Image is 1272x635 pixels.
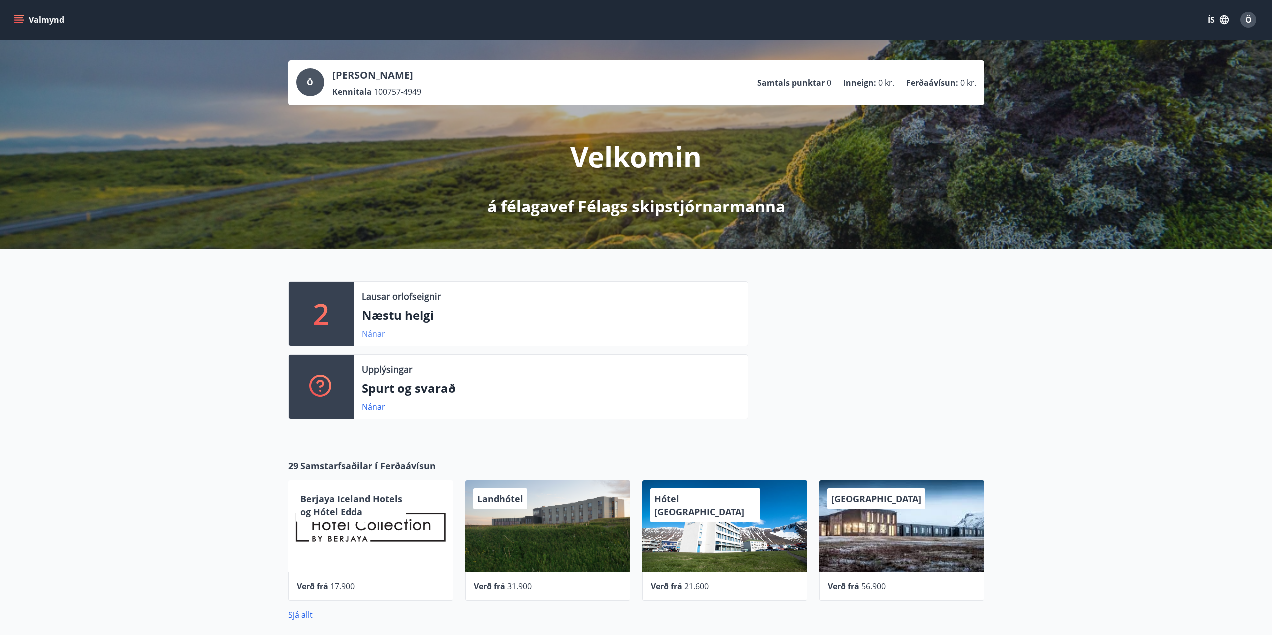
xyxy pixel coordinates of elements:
span: 17.900 [330,581,355,592]
span: Verð frá [297,581,328,592]
span: Landhótel [477,493,523,505]
p: Spurt og svarað [362,380,740,397]
p: Samtals punktar [757,77,825,88]
span: 0 [827,77,831,88]
span: 21.600 [684,581,709,592]
p: [PERSON_NAME] [332,68,421,82]
p: á félagavef Félags skipstjórnarmanna [487,195,785,217]
span: 29 [288,459,298,472]
span: Hótel [GEOGRAPHIC_DATA] [654,493,744,518]
a: Sjá allt [288,609,313,620]
p: Upplýsingar [362,363,412,376]
p: 2 [313,295,329,333]
p: Velkomin [570,137,702,175]
button: ÍS [1202,11,1234,29]
span: Verð frá [828,581,859,592]
span: 31.900 [507,581,532,592]
span: [GEOGRAPHIC_DATA] [831,493,921,505]
p: Næstu helgi [362,307,740,324]
a: Nánar [362,328,385,339]
button: Ö [1236,8,1260,32]
p: Lausar orlofseignir [362,290,441,303]
span: 100757-4949 [374,86,421,97]
span: Verð frá [474,581,505,592]
p: Kennitala [332,86,372,97]
span: Samstarfsaðilar í Ferðaávísun [300,459,436,472]
span: 0 kr. [960,77,976,88]
a: Nánar [362,401,385,412]
span: Berjaya Iceland Hotels og Hótel Edda [300,493,402,518]
button: menu [12,11,68,29]
span: Verð frá [651,581,682,592]
span: Ö [307,77,313,88]
span: 56.900 [861,581,886,592]
span: Ö [1245,14,1252,25]
span: 0 kr. [878,77,894,88]
p: Inneign : [843,77,876,88]
p: Ferðaávísun : [906,77,958,88]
